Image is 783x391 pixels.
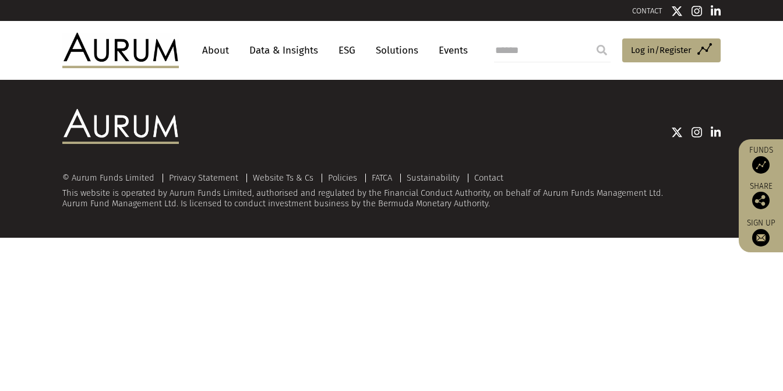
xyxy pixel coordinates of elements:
a: Sign up [745,218,777,246]
span: Log in/Register [631,43,692,57]
a: CONTACT [632,6,662,15]
input: Submit [590,38,613,62]
img: Twitter icon [671,5,683,17]
img: Aurum [62,33,179,68]
a: Log in/Register [622,38,721,63]
img: Instagram icon [692,126,702,138]
a: Sustainability [407,172,460,183]
a: Events [433,40,468,61]
img: Instagram icon [692,5,702,17]
a: Solutions [370,40,424,61]
img: Sign up to our newsletter [752,229,770,246]
img: Access Funds [752,156,770,174]
a: Policies [328,172,357,183]
a: Privacy Statement [169,172,238,183]
div: © Aurum Funds Limited [62,174,160,182]
img: Linkedin icon [711,5,721,17]
a: ESG [333,40,361,61]
img: Aurum Logo [62,109,179,144]
div: This website is operated by Aurum Funds Limited, authorised and regulated by the Financial Conduc... [62,173,721,209]
a: Contact [474,172,503,183]
a: Data & Insights [244,40,324,61]
img: Twitter icon [671,126,683,138]
div: Share [745,182,777,209]
a: About [196,40,235,61]
img: Linkedin icon [711,126,721,138]
a: FATCA [372,172,392,183]
img: Share this post [752,192,770,209]
a: Funds [745,145,777,174]
a: Website Ts & Cs [253,172,313,183]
